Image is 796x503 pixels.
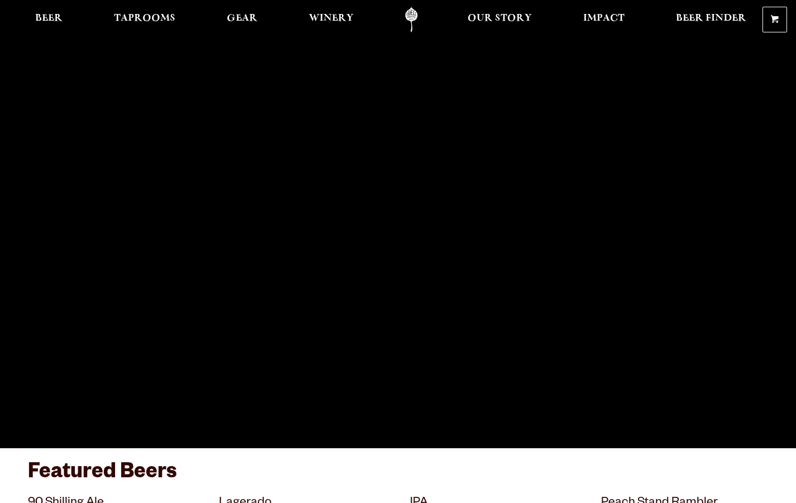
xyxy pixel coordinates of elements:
[390,7,432,32] a: Odell Home
[309,14,354,23] span: Winery
[220,7,265,32] a: Gear
[227,14,258,23] span: Gear
[676,14,746,23] span: Beer Finder
[669,7,754,32] a: Beer Finder
[302,7,361,32] a: Winery
[35,14,63,23] span: Beer
[28,459,768,493] h3: Featured Beers
[114,14,175,23] span: Taprooms
[460,7,539,32] a: Our Story
[576,7,632,32] a: Impact
[468,14,532,23] span: Our Story
[583,14,625,23] span: Impact
[107,7,183,32] a: Taprooms
[28,7,70,32] a: Beer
